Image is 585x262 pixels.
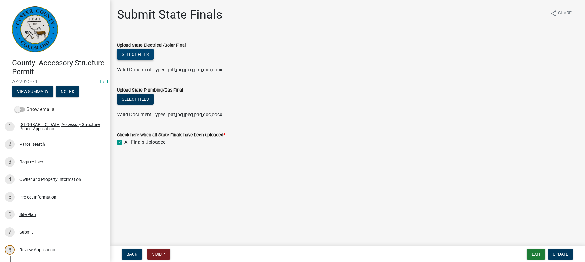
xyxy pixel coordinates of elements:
button: Back [122,249,142,260]
div: 3 [5,157,15,167]
span: AZ-2025-74 [12,79,97,84]
label: All Finals Uploaded [124,138,166,146]
div: Parcel search [19,142,45,146]
button: Exit [527,249,545,260]
wm-modal-confirm: Notes [56,89,79,94]
label: Upload State Plumbing/Gas Final [117,88,183,92]
div: Project Information [19,195,56,199]
div: 7 [5,227,15,237]
div: 1 [5,122,15,131]
span: Void [152,252,162,257]
h4: County: Accessory Structure Permit [12,59,105,76]
wm-modal-confirm: Edit Application Number [100,79,108,84]
div: Submit [19,230,33,234]
wm-modal-confirm: Summary [12,89,53,94]
span: Share [558,10,572,17]
button: Select files [117,94,154,105]
div: Review Application [19,248,55,252]
div: [GEOGRAPHIC_DATA] Accessory Structure Permit Application [19,122,100,131]
div: Site Plan [19,212,36,217]
img: Custer County, Colorado [12,6,58,52]
button: shareShare [545,7,576,19]
button: Select files [117,49,154,60]
div: Owner and Property Information [19,177,81,181]
div: Require User [19,160,43,164]
span: Back [126,252,137,257]
button: Void [147,249,170,260]
label: Upload State Electrical/Solar Final [117,43,186,48]
label: Show emails [15,106,54,113]
span: Valid Document Types: pdf,jpg,jpeg,png,doc,docx [117,67,222,73]
button: Notes [56,86,79,97]
div: 5 [5,192,15,202]
a: Edit [100,79,108,84]
i: share [550,10,557,17]
div: 4 [5,174,15,184]
span: Update [553,252,568,257]
label: Check here when all State Finals have been uploaded [117,133,225,137]
button: View Summary [12,86,53,97]
div: 6 [5,210,15,219]
span: Valid Document Types: pdf,jpg,jpeg,png,doc,docx [117,112,222,117]
div: 8 [5,245,15,255]
div: 2 [5,139,15,149]
button: Update [548,249,573,260]
h1: Submit State Finals [117,7,222,22]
